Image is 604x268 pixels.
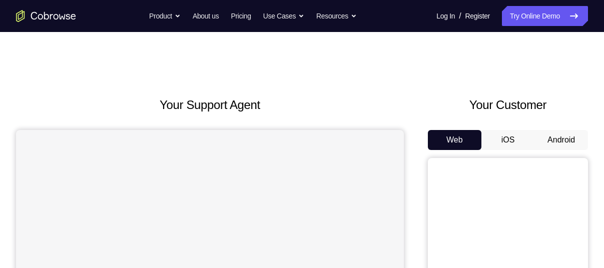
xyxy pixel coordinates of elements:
[502,6,588,26] a: Try Online Demo
[193,6,219,26] a: About us
[436,6,455,26] a: Log In
[465,6,490,26] a: Register
[428,96,588,114] h2: Your Customer
[459,10,461,22] span: /
[231,6,251,26] a: Pricing
[316,6,357,26] button: Resources
[481,130,535,150] button: iOS
[263,6,304,26] button: Use Cases
[149,6,181,26] button: Product
[428,130,481,150] button: Web
[534,130,588,150] button: Android
[16,96,404,114] h2: Your Support Agent
[16,10,76,22] a: Go to the home page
